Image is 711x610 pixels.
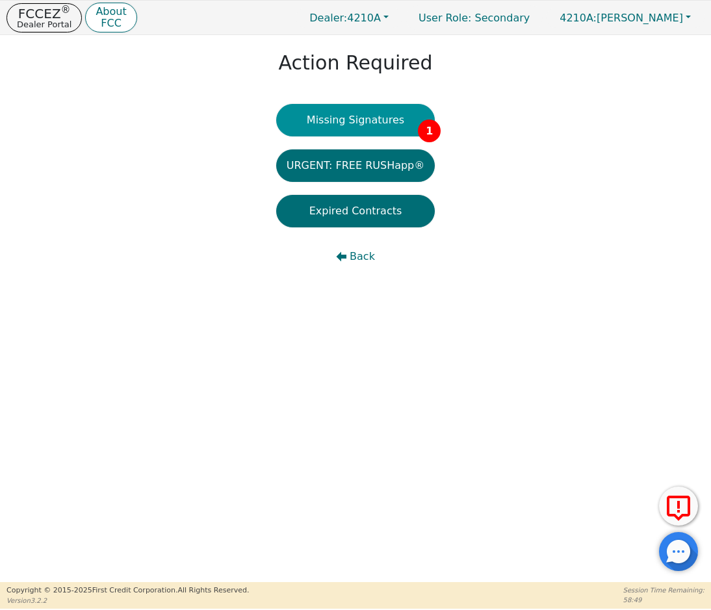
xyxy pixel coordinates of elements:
[659,487,698,526] button: Report Error to FCC
[6,585,249,596] p: Copyright © 2015- 2025 First Credit Corporation.
[546,8,705,28] button: 4210A:[PERSON_NAME]
[560,12,683,24] span: [PERSON_NAME]
[296,8,402,28] button: Dealer:4210A
[276,149,435,182] button: URGENT: FREE RUSHapp®
[96,18,126,29] p: FCC
[278,51,432,75] h1: Action Required
[6,3,82,32] button: FCCEZ®Dealer Portal
[276,195,435,227] button: Expired Contracts
[309,12,381,24] span: 4210A
[17,7,71,20] p: FCCEZ
[85,3,136,33] button: AboutFCC
[419,12,471,24] span: User Role :
[623,585,705,595] p: Session Time Remaining:
[418,120,441,142] span: 1
[17,20,71,29] p: Dealer Portal
[276,104,435,136] button: Missing Signatures1
[406,5,543,31] a: User Role: Secondary
[309,12,347,24] span: Dealer:
[350,249,375,264] span: Back
[96,6,126,17] p: About
[406,5,543,31] p: Secondary
[560,12,597,24] span: 4210A:
[177,586,249,594] span: All Rights Reserved.
[276,240,435,273] button: Back
[6,596,249,605] p: Version 3.2.2
[61,4,71,16] sup: ®
[623,595,705,605] p: 58:49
